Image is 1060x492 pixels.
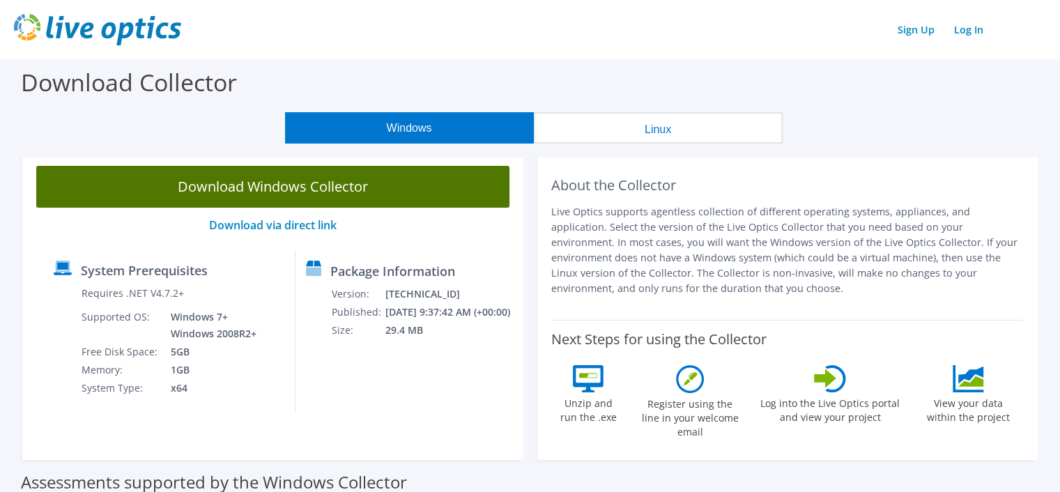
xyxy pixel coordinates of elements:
[160,361,259,379] td: 1GB
[551,204,1024,296] p: Live Optics supports agentless collection of different operating systems, appliances, and applica...
[551,177,1024,194] h2: About the Collector
[81,263,208,277] label: System Prerequisites
[81,379,160,397] td: System Type:
[21,66,237,98] label: Download Collector
[209,217,337,233] a: Download via direct link
[81,308,160,343] td: Supported OS:
[330,264,455,278] label: Package Information
[160,379,259,397] td: x64
[21,475,407,489] label: Assessments supported by the Windows Collector
[160,343,259,361] td: 5GB
[760,392,900,424] label: Log into the Live Optics portal and view your project
[551,331,767,348] label: Next Steps for using the Collector
[556,392,620,424] label: Unzip and run the .exe
[331,321,385,339] td: Size:
[14,14,181,45] img: live_optics_svg.svg
[81,361,160,379] td: Memory:
[385,285,517,303] td: [TECHNICAL_ID]
[36,166,509,208] a: Download Windows Collector
[331,285,385,303] td: Version:
[160,308,259,343] td: Windows 7+ Windows 2008R2+
[385,321,517,339] td: 29.4 MB
[82,286,184,300] label: Requires .NET V4.7.2+
[385,303,517,321] td: [DATE] 9:37:42 AM (+00:00)
[638,393,742,439] label: Register using the line in your welcome email
[947,20,990,40] a: Log In
[285,112,534,144] button: Windows
[331,303,385,321] td: Published:
[534,112,783,144] button: Linux
[81,343,160,361] td: Free Disk Space:
[918,392,1018,424] label: View your data within the project
[891,20,942,40] a: Sign Up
